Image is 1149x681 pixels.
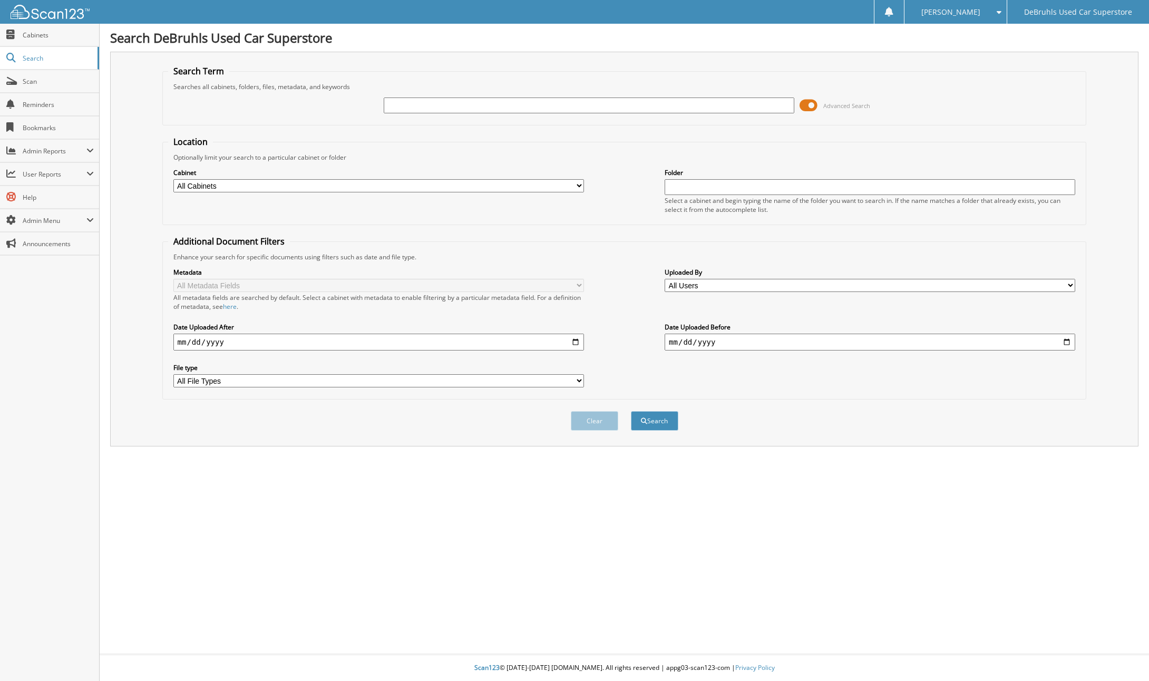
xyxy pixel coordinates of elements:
span: Scan123 [474,663,500,672]
span: Bookmarks [23,123,94,132]
div: Optionally limit your search to a particular cabinet or folder [168,153,1081,162]
div: Enhance your search for specific documents using filters such as date and file type. [168,252,1081,261]
label: Folder [665,168,1075,177]
legend: Additional Document Filters [168,236,290,247]
legend: Location [168,136,213,148]
span: Admin Reports [23,147,86,155]
a: Privacy Policy [735,663,775,672]
div: Select a cabinet and begin typing the name of the folder you want to search in. If the name match... [665,196,1075,214]
legend: Search Term [168,65,229,77]
label: Date Uploaded After [173,323,584,332]
span: Announcements [23,239,94,248]
span: [PERSON_NAME] [921,9,980,15]
div: © [DATE]-[DATE] [DOMAIN_NAME]. All rights reserved | appg03-scan123-com | [100,655,1149,681]
div: Searches all cabinets, folders, files, metadata, and keywords [168,82,1081,91]
label: File type [173,363,584,372]
span: Cabinets [23,31,94,40]
span: Scan [23,77,94,86]
h1: Search DeBruhls Used Car Superstore [110,29,1138,46]
button: Search [631,411,678,431]
input: start [173,334,584,351]
span: Reminders [23,100,94,109]
label: Uploaded By [665,268,1075,277]
span: Admin Menu [23,216,86,225]
span: DeBruhls Used Car Superstore [1024,9,1132,15]
button: Clear [571,411,618,431]
span: User Reports [23,170,86,179]
label: Cabinet [173,168,584,177]
span: Help [23,193,94,202]
a: here [223,302,237,311]
label: Metadata [173,268,584,277]
input: end [665,334,1075,351]
div: All metadata fields are searched by default. Select a cabinet with metadata to enable filtering b... [173,293,584,311]
label: Date Uploaded Before [665,323,1075,332]
img: scan123-logo-white.svg [11,5,90,19]
span: Advanced Search [823,102,870,110]
span: Search [23,54,92,63]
